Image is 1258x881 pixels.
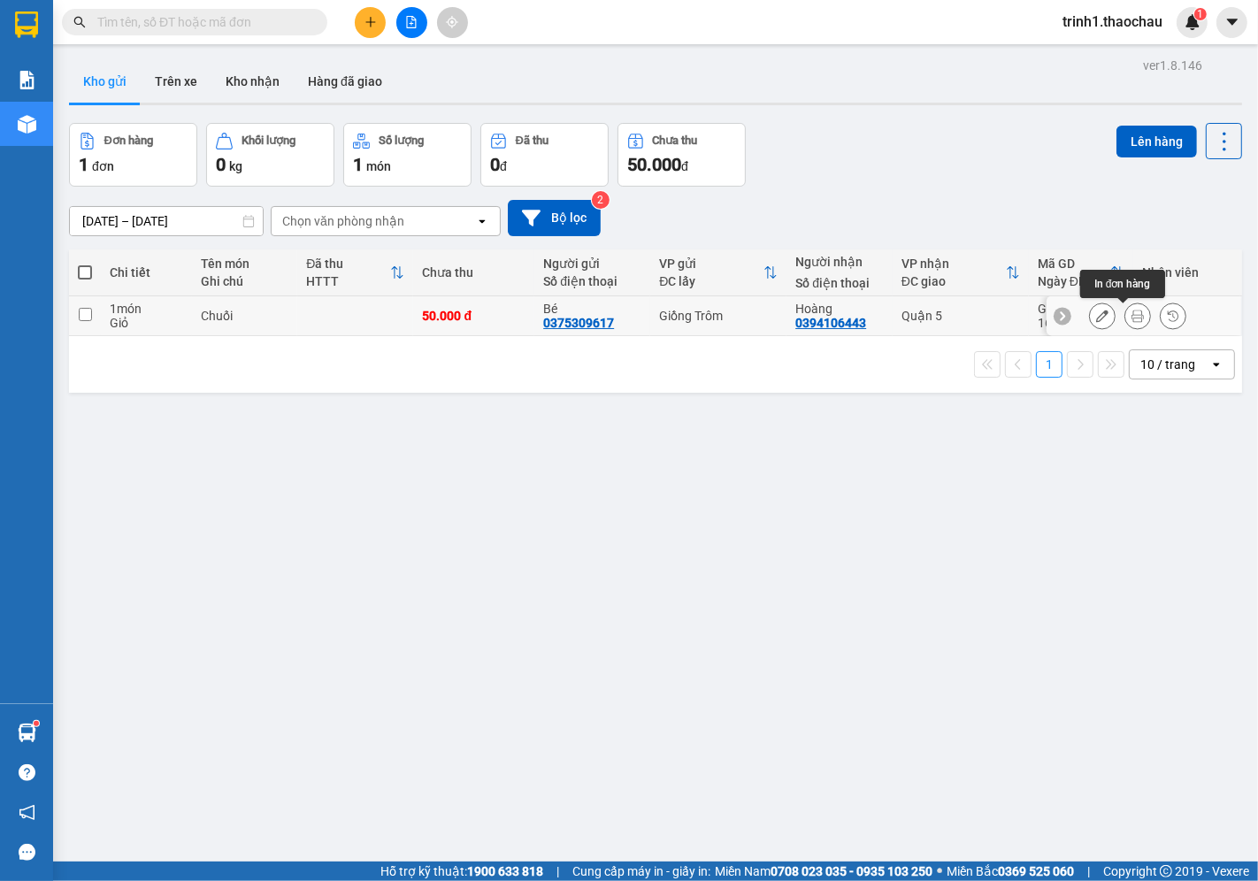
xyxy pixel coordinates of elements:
svg: open [1209,357,1223,372]
img: warehouse-icon [18,115,36,134]
span: SL: [233,123,253,140]
th: Toggle SortBy [297,249,413,296]
span: 0 [490,154,500,175]
div: In đơn hàng [1080,270,1165,298]
div: 10 / trang [1140,356,1195,373]
button: aim [437,7,468,38]
span: Thịnh [137,39,173,56]
span: 1 [1197,8,1203,20]
div: Khối lượng [242,134,295,147]
span: notification [19,804,35,821]
div: Chi tiết [110,265,183,280]
span: caret-down [1224,14,1240,30]
div: ĐC lấy [659,274,763,288]
div: 0394106443 [795,316,866,330]
button: Đã thu0đ [480,123,609,187]
div: Đã thu [516,134,548,147]
span: kg [229,159,242,173]
div: Giồng Trôm [659,309,778,323]
span: đ [500,159,507,173]
span: copyright [1160,865,1172,877]
button: file-add [396,7,427,38]
div: Ngày ĐH [1038,274,1110,288]
span: 1 [253,121,263,141]
div: Chưa thu [653,134,698,147]
button: Trên xe [141,60,211,103]
img: logo-vxr [15,11,38,38]
span: Cung cấp máy in - giấy in: [572,862,710,881]
button: Hàng đã giao [294,60,396,103]
input: Tìm tên, số ĐT hoặc mã đơn [97,12,306,32]
div: HTTT [306,274,390,288]
div: ĐC giao [901,274,1006,288]
div: Số lượng [379,134,424,147]
button: Khối lượng0kg [206,123,334,187]
span: 0 [216,154,226,175]
th: Toggle SortBy [1029,249,1133,296]
div: ver 1.8.146 [1143,56,1202,75]
span: file-add [405,16,418,28]
span: 0 [158,93,166,110]
div: Hoàng [795,302,884,316]
div: Chuối [201,309,289,323]
button: Đơn hàng1đơn [69,123,197,187]
div: Sửa đơn hàng [1089,303,1116,329]
div: Mã GD [1038,257,1110,271]
sup: 2 [592,191,610,209]
div: Ghi chú [201,274,289,288]
strong: 0369 525 060 [998,864,1074,878]
span: Miền Bắc [947,862,1074,881]
div: 50.000 đ [422,309,525,323]
th: Toggle SortBy [893,249,1029,296]
div: Số điện thoại [795,276,884,290]
span: Quận 5 [174,19,220,36]
button: caret-down [1216,7,1247,38]
div: VP gửi [659,257,763,271]
span: ⚪️ [937,868,942,875]
span: 1 - Bao vừa (dừa) [7,123,116,140]
span: 0766661238 [137,58,217,75]
div: Đơn hàng [104,134,153,147]
span: 30.000 [28,93,72,110]
button: 1 [1036,351,1062,378]
p: Gửi từ: [7,19,134,36]
button: Chưa thu50.000đ [617,123,746,187]
div: 1 món [110,302,183,316]
span: 50.000 [627,154,681,175]
div: Chưa thu [422,265,525,280]
span: món [366,159,391,173]
span: 1 [353,154,363,175]
th: Toggle SortBy [650,249,786,296]
strong: 1900 633 818 [467,864,543,878]
td: CR: [6,89,136,113]
td: CC: [135,89,264,113]
span: | [1087,862,1090,881]
div: Đã thu [306,257,390,271]
div: Chọn văn phòng nhận [282,212,404,230]
div: GT2510120004 [1038,302,1124,316]
div: Nhân viên [1142,265,1231,280]
span: message [19,844,35,861]
div: VP nhận [901,257,1006,271]
input: Select a date range. [70,207,263,235]
span: plus [364,16,377,28]
div: Bé [543,302,641,316]
span: Giồng Trôm [50,19,124,36]
img: solution-icon [18,71,36,89]
div: Người nhận [795,255,884,269]
button: plus [355,7,386,38]
button: Kho nhận [211,60,294,103]
img: icon-new-feature [1185,14,1200,30]
button: Bộ lọc [508,200,601,236]
div: Giỏ [110,316,183,330]
button: Lên hàng [1116,126,1197,157]
div: Quận 5 [901,309,1020,323]
span: Hỗ trợ kỹ thuật: [380,862,543,881]
span: question-circle [19,764,35,781]
div: Người gửi [543,257,641,271]
sup: 1 [1194,8,1207,20]
span: cô 7 [7,39,34,56]
button: Số lượng1món [343,123,472,187]
sup: 1 [34,721,39,726]
span: đơn [92,159,114,173]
